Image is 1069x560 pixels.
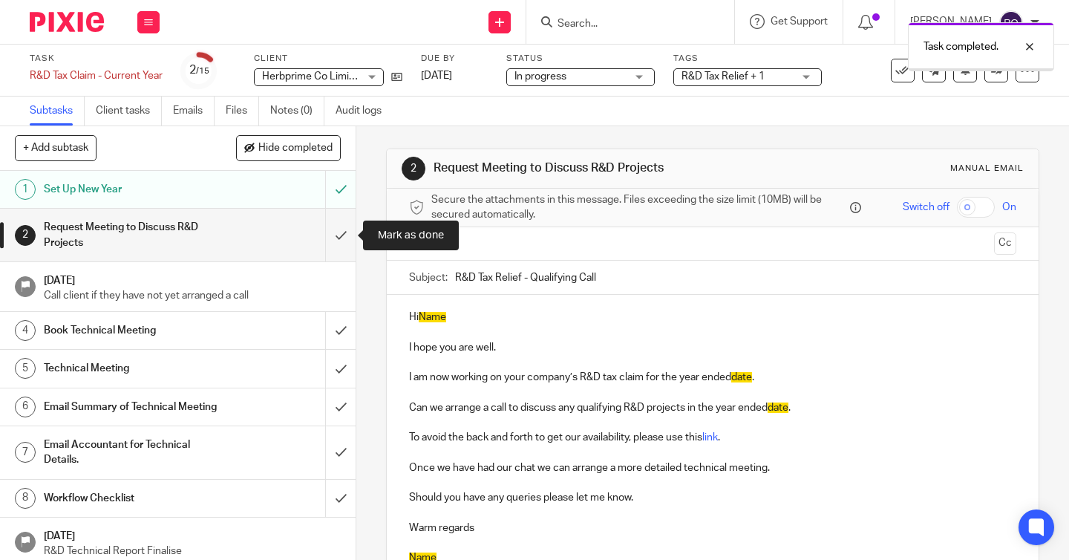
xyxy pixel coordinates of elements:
[15,358,36,379] div: 5
[44,544,341,559] p: R&D Technical Report Finalise
[15,179,36,200] div: 1
[196,67,209,75] small: /15
[173,97,215,126] a: Emails
[409,236,425,251] label: To:
[514,71,566,82] span: In progress
[30,68,163,83] div: R&D Tax Claim - Current Year
[950,163,1024,175] div: Manual email
[270,97,324,126] a: Notes (0)
[44,357,222,380] h1: Technical Meeting
[15,320,36,341] div: 4
[421,53,488,65] label: Due by
[15,397,36,417] div: 6
[434,160,745,176] h1: Request Meeting to Discuss R&D Projects
[402,157,425,180] div: 2
[409,460,1016,475] p: Once we have had our chat we can arrange a more detailed technical meeting.
[44,396,222,418] h1: Email Summary of Technical Meeting
[681,71,765,82] span: R&D Tax Relief + 1
[336,97,393,126] a: Audit logs
[903,200,949,215] span: Switch off
[431,192,846,223] span: Secure the attachments in this message. Files exceeding the size limit (10MB) will be secured aut...
[189,62,209,79] div: 2
[409,430,1016,445] p: To avoid the back and forth to get our availability, please use this .
[506,53,655,65] label: Status
[258,143,333,154] span: Hide completed
[419,312,446,322] span: Name
[994,232,1016,255] button: Cc
[44,487,222,509] h1: Workflow Checklist
[30,97,85,126] a: Subtasks
[409,270,448,285] label: Subject:
[15,135,97,160] button: + Add subtask
[421,71,452,81] span: [DATE]
[1002,200,1016,215] span: On
[44,434,222,472] h1: Email Accountant for Technical Details.
[409,310,1016,325] p: Hi
[44,270,341,288] h1: [DATE]
[409,400,1016,415] p: Can we arrange a call to discuss any qualifying R&D projects in the year ended .
[96,97,162,126] a: Client tasks
[731,372,752,382] span: date
[15,442,36,463] div: 7
[768,403,788,413] span: date
[44,216,222,254] h1: Request Meeting to Discuss R&D Projects
[262,71,364,82] span: Herbprime Co Limited
[702,432,718,443] a: link
[409,370,1016,385] p: I am now working on your company’s R&D tax claim for the year ended .
[409,340,1016,355] p: I hope you are well.
[30,68,163,83] div: R&amp;D Tax Claim - Current Year
[15,488,36,509] div: 8
[44,319,222,342] h1: Book Technical Meeting
[15,225,36,246] div: 2
[923,39,998,54] p: Task completed.
[254,53,402,65] label: Client
[30,12,104,32] img: Pixie
[226,97,259,126] a: Files
[409,490,1016,505] p: Should you have any queries please let me know.
[44,178,222,201] h1: Set Up New Year
[44,525,341,544] h1: [DATE]
[44,288,341,303] p: Call client if they have not yet arranged a call
[236,135,341,160] button: Hide completed
[30,53,163,65] label: Task
[999,10,1023,34] img: svg%3E
[409,521,1016,535] p: Warm regards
